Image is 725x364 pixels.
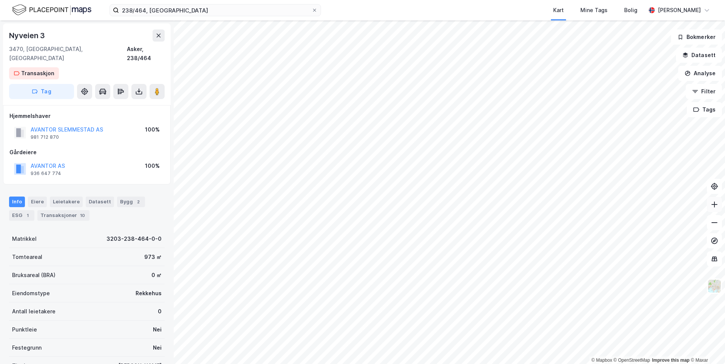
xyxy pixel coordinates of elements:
[37,210,89,221] div: Transaksjoner
[21,69,54,78] div: Transaskjon
[9,210,34,221] div: ESG
[12,3,91,17] img: logo.f888ab2527a4732fd821a326f86c7f29.svg
[79,212,86,219] div: 10
[676,48,722,63] button: Datasett
[151,271,162,280] div: 0 ㎡
[658,6,701,15] div: [PERSON_NAME]
[134,198,142,206] div: 2
[580,6,608,15] div: Mine Tags
[86,197,114,207] div: Datasett
[671,29,722,45] button: Bokmerker
[687,102,722,117] button: Tags
[614,358,650,363] a: OpenStreetMap
[9,148,164,157] div: Gårdeiere
[28,197,47,207] div: Eiere
[678,66,722,81] button: Analyse
[12,307,56,316] div: Antall leietakere
[31,170,61,177] div: 936 647 774
[9,84,74,99] button: Tag
[553,6,564,15] div: Kart
[12,234,37,243] div: Matrikkel
[9,197,25,207] div: Info
[687,328,725,364] iframe: Chat Widget
[153,343,162,352] div: Nei
[9,45,127,63] div: 3470, [GEOGRAPHIC_DATA], [GEOGRAPHIC_DATA]
[153,325,162,334] div: Nei
[9,112,164,121] div: Hjemmelshaver
[31,134,59,140] div: 981 712 870
[686,84,722,99] button: Filter
[24,212,31,219] div: 1
[158,307,162,316] div: 0
[145,125,160,134] div: 100%
[136,289,162,298] div: Rekkehus
[117,197,145,207] div: Bygg
[119,5,312,16] input: Søk på adresse, matrikkel, gårdeiere, leietakere eller personer
[652,358,690,363] a: Improve this map
[144,252,162,262] div: 973 ㎡
[12,289,50,298] div: Eiendomstype
[127,45,165,63] div: Asker, 238/464
[12,325,37,334] div: Punktleie
[12,343,42,352] div: Festegrunn
[12,271,56,280] div: Bruksareal (BRA)
[145,161,160,170] div: 100%
[687,328,725,364] div: Kontrollprogram for chat
[106,234,162,243] div: 3203-238-464-0-0
[50,197,83,207] div: Leietakere
[12,252,42,262] div: Tomteareal
[591,358,612,363] a: Mapbox
[707,279,722,293] img: Z
[624,6,637,15] div: Bolig
[9,29,46,42] div: Nyveien 3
